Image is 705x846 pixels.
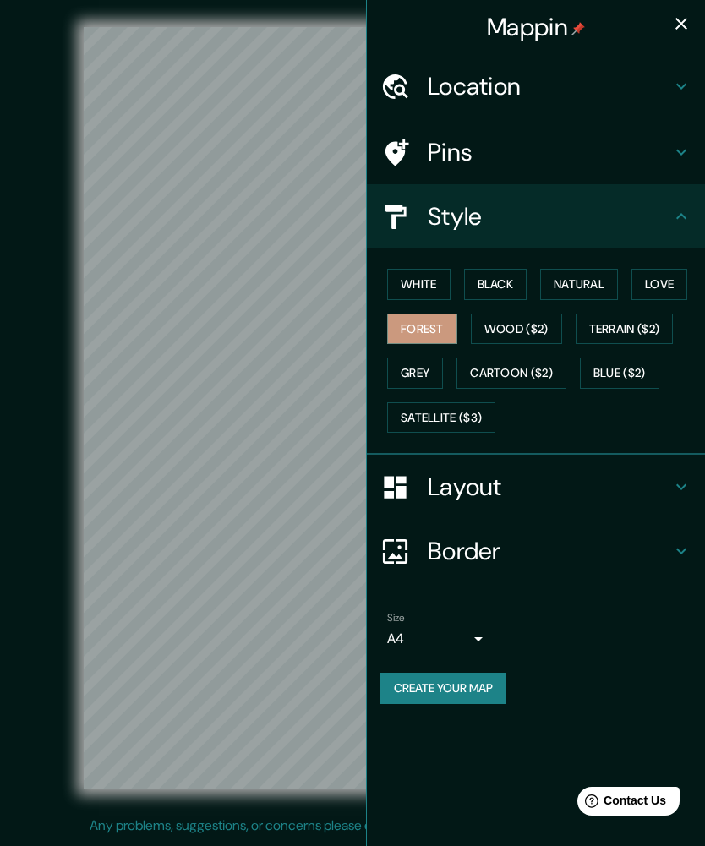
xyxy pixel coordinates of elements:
h4: Style [428,201,671,232]
button: Natural [540,269,618,300]
h4: Layout [428,472,671,502]
button: Black [464,269,527,300]
img: pin-icon.png [571,22,585,35]
button: Create your map [380,673,506,704]
div: A4 [387,625,489,652]
div: Location [367,54,705,118]
h4: Pins [428,137,671,167]
button: Cartoon ($2) [456,358,566,389]
div: Border [367,519,705,583]
label: Size [387,611,405,625]
h4: Location [428,71,671,101]
canvas: Map [84,27,622,789]
button: Satellite ($3) [387,402,495,434]
div: Layout [367,455,705,519]
h4: Border [428,536,671,566]
div: Style [367,184,705,248]
div: Pins [367,120,705,184]
button: Love [631,269,687,300]
button: Blue ($2) [580,358,659,389]
button: Forest [387,314,457,345]
button: Grey [387,358,443,389]
iframe: Help widget launcher [555,780,686,827]
button: White [387,269,451,300]
button: Wood ($2) [471,314,562,345]
button: Terrain ($2) [576,314,674,345]
p: Any problems, suggestions, or concerns please email . [90,816,609,836]
h4: Mappin [487,12,585,42]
